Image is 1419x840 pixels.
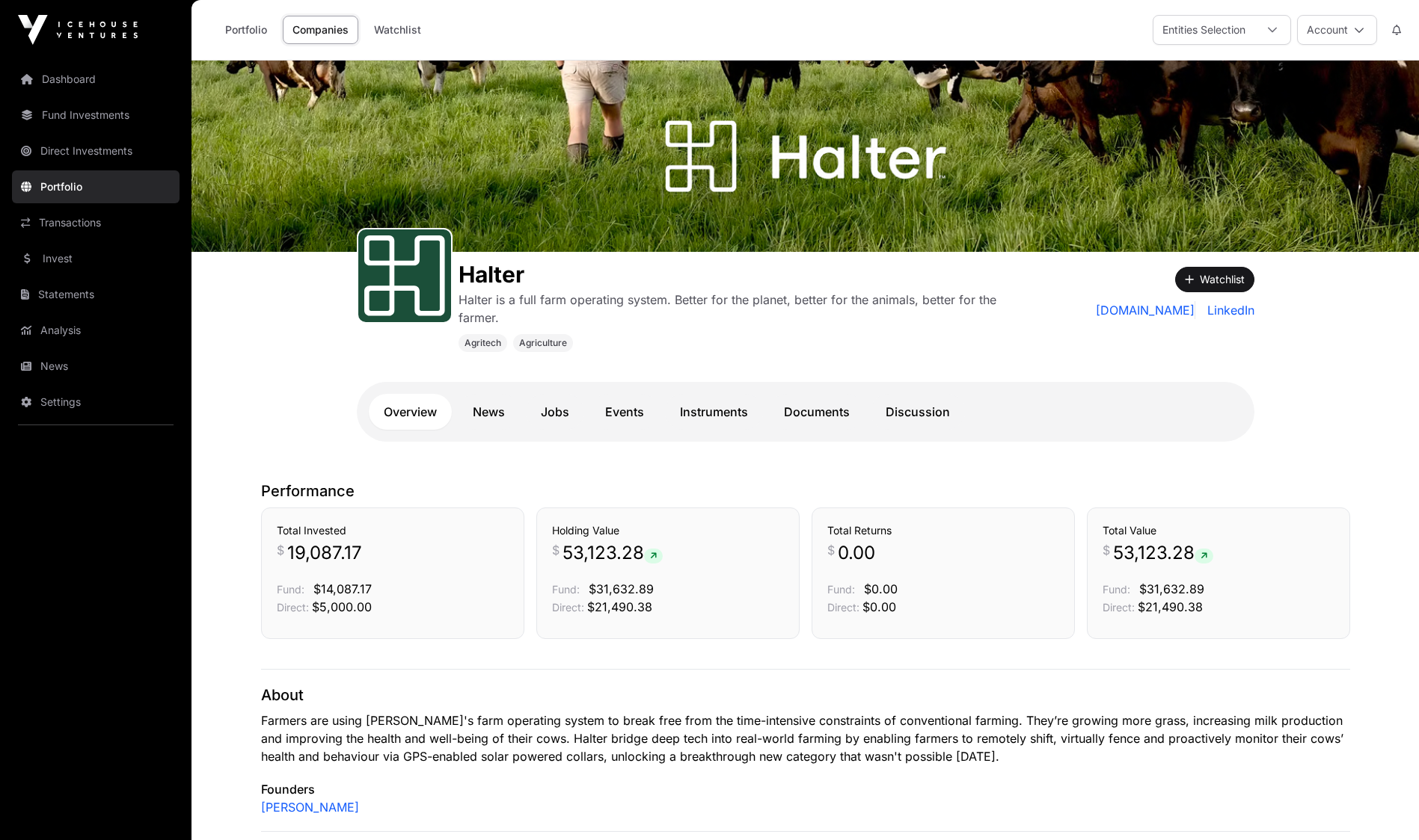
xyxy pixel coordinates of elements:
[827,601,859,614] span: Direct:
[261,481,1350,501] p: Performance
[1344,768,1419,840] iframe: Chat Widget
[12,278,180,311] a: Statements
[587,599,652,614] span: $21,490.38
[871,394,965,430] a: Discussion
[1175,267,1254,292] button: Watchlist
[12,350,180,383] a: News
[313,581,372,596] span: $14,087.17
[261,685,1350,705] p: About
[364,16,431,44] a: Watchlist
[589,581,654,596] span: $31,632.89
[12,170,180,203] a: Portfolio
[369,394,1242,430] nav: Tabs
[519,337,567,349] span: Agriculture
[1113,541,1213,565] span: 53,123.28
[261,711,1350,765] p: Farmers are using [PERSON_NAME]'s farm operating system to break free from the time-intensive con...
[465,337,501,349] span: Agritech
[12,135,180,167] a: Direct Investments
[12,386,180,419] a: Settings
[665,394,763,430] a: Instruments
[827,583,855,596] span: Fund:
[862,599,896,614] span: $0.00
[12,206,180,239] a: Transactions
[1103,523,1334,538] h3: Total Value
[277,601,309,614] span: Direct:
[827,523,1059,538] h3: Total Returns
[369,394,452,430] a: Overview
[459,291,1030,327] p: Halter is a full farm operating system. Better for the planet, better for the animals, better for...
[312,599,372,614] span: $5,000.00
[277,523,509,538] h3: Total Invested
[261,780,1350,798] p: Founders
[12,99,180,132] a: Fund Investments
[1139,581,1204,596] span: $31,632.89
[12,314,180,347] a: Analysis
[215,16,277,44] a: Portfolio
[1153,16,1254,44] div: Entities Selection
[261,798,359,816] a: [PERSON_NAME]
[864,581,898,596] span: $0.00
[563,541,663,565] span: 53,123.28
[283,16,358,44] a: Companies
[827,541,835,559] span: $
[287,541,362,565] span: 19,087.17
[191,61,1419,252] img: Halter
[590,394,659,430] a: Events
[12,63,180,96] a: Dashboard
[526,394,584,430] a: Jobs
[18,15,138,45] img: Icehouse Ventures Logo
[277,583,304,596] span: Fund:
[459,261,1030,288] h1: Halter
[552,523,784,538] h3: Holding Value
[1103,583,1130,596] span: Fund:
[552,583,580,596] span: Fund:
[1103,601,1135,614] span: Direct:
[838,541,875,565] span: 0.00
[1103,541,1110,559] span: $
[769,394,865,430] a: Documents
[552,541,560,559] span: $
[552,601,584,614] span: Direct:
[1201,301,1254,319] a: LinkedIn
[1297,15,1377,45] button: Account
[277,541,284,559] span: $
[1096,301,1195,319] a: [DOMAIN_NAME]
[1138,599,1203,614] span: $21,490.38
[458,394,520,430] a: News
[364,235,445,316] img: Halter-Favicon.svg
[12,242,180,275] a: Invest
